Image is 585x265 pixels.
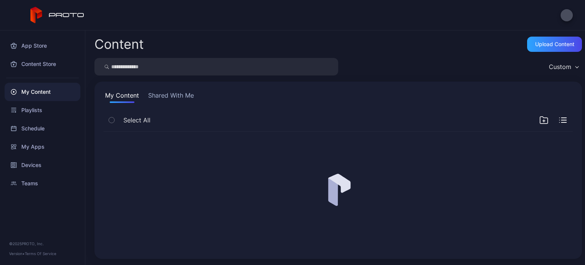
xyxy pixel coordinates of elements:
[9,251,25,256] span: Version •
[147,91,195,103] button: Shared With Me
[9,241,76,247] div: © 2025 PROTO, Inc.
[5,37,80,55] a: App Store
[549,63,571,71] div: Custom
[25,251,56,256] a: Terms Of Service
[5,174,80,193] a: Teams
[535,41,574,47] div: Upload Content
[123,116,150,125] span: Select All
[5,101,80,119] a: Playlists
[104,91,141,103] button: My Content
[527,37,582,52] button: Upload Content
[5,156,80,174] a: Devices
[5,119,80,138] a: Schedule
[5,83,80,101] a: My Content
[5,55,80,73] a: Content Store
[545,58,582,75] button: Custom
[5,138,80,156] a: My Apps
[94,38,144,51] div: Content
